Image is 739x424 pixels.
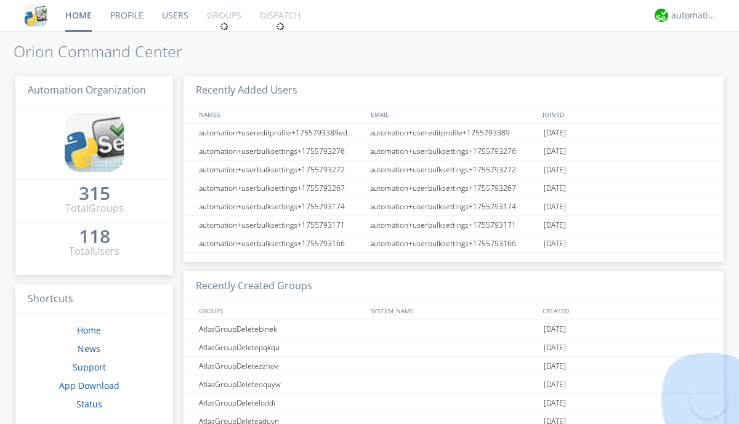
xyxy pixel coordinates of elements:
[544,338,566,357] span: [DATE]
[544,179,566,198] span: [DATE]
[184,394,724,412] a: AtlasGroupDeleteloddi[DATE]
[184,271,724,302] h3: Recently Created Groups
[539,302,712,319] div: CREATED
[184,198,724,216] a: automation+userbulksettings+1755793174automation+userbulksettings+1755793174[DATE]
[671,9,717,22] div: automation+atlas
[79,187,110,201] a: 315
[184,179,724,198] a: automation+userbulksettings+1755793267automation+userbulksettings+1755793267[DATE]
[184,234,724,253] a: automation+userbulksettings+1755793166automation+userbulksettings+1755793166[DATE]
[79,230,110,244] a: 118
[544,124,566,142] span: [DATE]
[276,22,285,31] img: spin.svg
[78,343,100,354] a: News
[196,198,366,215] div: automation+userbulksettings+1755793174
[544,357,566,375] span: [DATE]
[196,105,365,123] div: NAMES
[69,244,119,258] div: Total Users
[368,105,539,123] div: EMAIL
[184,142,724,161] a: automation+userbulksettings+1755793276automation+userbulksettings+1755793276[DATE]
[196,394,366,412] div: AtlasGroupDeleteloddi
[196,142,366,160] div: automation+userbulksettings+1755793276
[25,4,47,26] img: cddb5a64eb264b2086981ab96f4c1ba7
[544,198,566,216] span: [DATE]
[196,234,366,252] div: automation+userbulksettings+1755793166
[184,357,724,375] a: AtlasGroupDeletezzhov[DATE]
[196,161,366,178] div: automation+userbulksettings+1755793272
[544,161,566,179] span: [DATE]
[655,9,668,22] img: d2d01cd9b4174d08988066c6d424eccd
[196,216,366,234] div: automation+userbulksettings+1755793171
[65,201,124,215] div: Total Groups
[65,113,124,172] img: cddb5a64eb264b2086981ab96f4c1ba7
[73,361,106,373] a: Support
[367,161,541,178] div: automation+userbulksettings+1755793272
[196,179,366,197] div: automation+userbulksettings+1755793267
[196,338,366,356] div: AtlasGroupDeletepqkqu
[79,187,110,199] div: 315
[28,83,146,97] span: Automation Organization
[184,124,724,142] a: automation+usereditprofile+1755793389editedautomation+usereditprofile+1755793389automation+usered...
[196,357,366,375] div: AtlasGroupDeletezzhov
[367,142,541,160] div: automation+userbulksettings+1755793276
[15,284,173,314] h3: Shortcuts
[184,338,724,357] a: AtlasGroupDeletepqkqu[DATE]
[79,230,110,242] div: 118
[59,380,119,391] a: App Download
[544,234,566,253] span: [DATE]
[196,320,366,338] div: AtlasGroupDeletebinek
[367,216,541,234] div: automation+userbulksettings+1755793171
[196,302,365,319] div: GROUPS
[184,161,724,179] a: automation+userbulksettings+1755793272automation+userbulksettings+1755793272[DATE]
[220,22,228,31] img: spin.svg
[544,394,566,412] span: [DATE]
[77,324,101,336] a: Home
[184,216,724,234] a: automation+userbulksettings+1755793171automation+userbulksettings+1755793171[DATE]
[184,375,724,394] a: AtlasGroupDeleteoquyw[DATE]
[196,375,366,393] div: AtlasGroupDeleteoquyw
[544,375,566,394] span: [DATE]
[544,320,566,338] span: [DATE]
[367,198,541,215] div: automation+userbulksettings+1755793174
[184,320,724,338] a: AtlasGroupDeletebinek[DATE]
[544,142,566,161] span: [DATE]
[367,234,541,252] div: automation+userbulksettings+1755793166
[539,105,712,123] div: JOINED
[544,216,566,234] span: [DATE]
[76,398,102,410] a: Status
[184,76,724,106] h3: Recently Added Users
[196,124,366,142] div: automation+usereditprofile+1755793389editedautomation+usereditprofile+1755793389
[367,124,541,142] div: automation+usereditprofile+1755793389
[690,381,727,418] iframe: Toggle Customer Support
[367,179,541,197] div: automation+userbulksettings+1755793267
[368,302,539,319] div: SYSTEM_NAME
